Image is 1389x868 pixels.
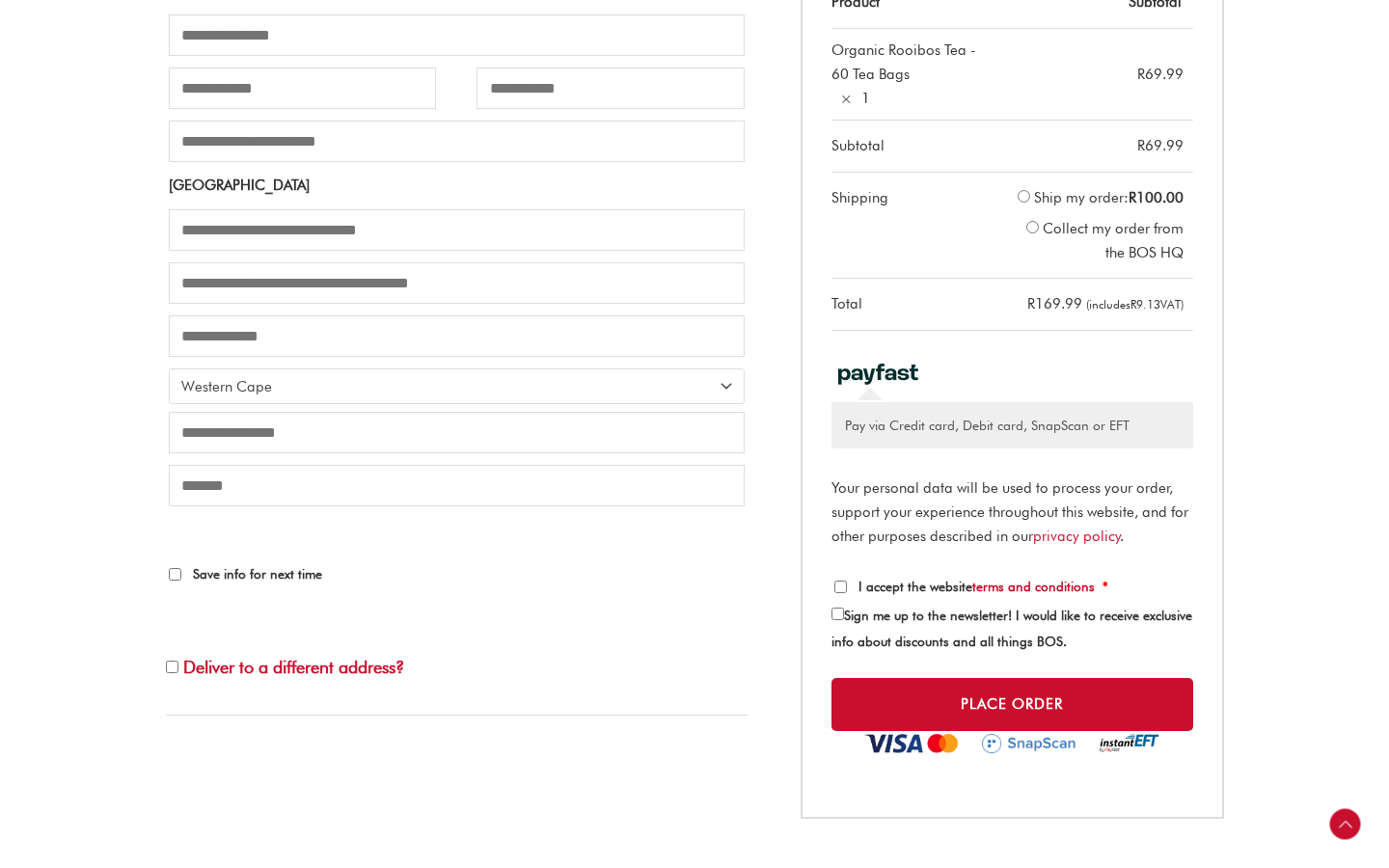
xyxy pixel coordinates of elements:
span: 9.13 [1130,297,1160,312]
span: I accept the website [858,579,1095,594]
p: Pay via Credit card, Debit card, SnapScan or EFT [845,416,1180,436]
input: Save info for next time [169,568,181,581]
bdi: 169.99 [1027,295,1082,312]
th: Total [831,279,1004,331]
p: Your personal data will be used to process your order, support your experience throughout this we... [831,476,1193,548]
img: Pay with SnapScan [982,734,1076,753]
a: terms and conditions [972,579,1095,594]
label: Collect my order from the BOS HQ [1043,220,1184,261]
bdi: 69.99 [1137,66,1184,83]
input: Sign me up to the newsletter! I would like to receive exclusive info about discounts and all thin... [831,608,844,620]
span: R [1129,189,1136,206]
span: Save info for next time [193,566,322,582]
input: I accept the websiteterms and conditions * [834,581,847,593]
a: privacy policy [1033,528,1121,545]
span: R [1027,295,1035,312]
th: Shipping [831,173,1004,279]
strong: [GEOGRAPHIC_DATA] [169,176,310,194]
span: R [1137,66,1145,83]
th: Subtotal [831,121,1004,173]
span: Western Cape [181,377,715,396]
span: R [1137,137,1145,154]
strong: × 1 [840,87,870,111]
span: Sign me up to the newsletter! I would like to receive exclusive info about discounts and all thin... [831,608,1192,649]
input: Deliver to a different address? [166,661,178,673]
label: Ship my order: [1034,189,1184,206]
small: (includes VAT) [1086,297,1184,312]
img: Pay with InstantEFT [1099,734,1159,753]
span: Deliver to a different address? [183,657,404,677]
abbr: required [1103,579,1108,594]
bdi: 69.99 [1137,137,1184,154]
span: R [1130,297,1136,312]
bdi: 100.00 [1129,189,1184,206]
span: Province [169,368,745,404]
div: Organic Rooibos Tea - 60 Tea Bags [831,39,994,87]
img: Pay with Visa and Mastercard [864,734,959,753]
button: Place order [831,678,1193,731]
